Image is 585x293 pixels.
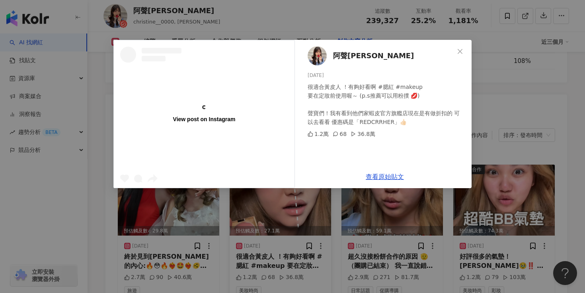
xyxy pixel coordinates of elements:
[351,130,375,138] div: 36.8萬
[452,43,468,59] button: Close
[308,72,465,79] div: [DATE]
[173,116,236,123] div: View post on Instagram
[333,50,414,61] span: 阿聲[PERSON_NAME]
[308,46,327,65] img: KOL Avatar
[308,46,454,65] a: KOL Avatar阿聲[PERSON_NAME]
[308,83,465,126] div: 很適合黃皮人 ！有夠好看啊 #腮紅 #makeup 要在定妝前使用喔～ (p.s推薦可以用粉撲 💋) 聲寶們！我有看到他們家蝦皮官方旗艦店現在是有做折扣的 可以去看看 優惠碼是「REDCRRHE...
[308,130,329,138] div: 1.2萬
[333,130,347,138] div: 68
[114,40,294,188] a: View post on Instagram
[457,48,463,55] span: close
[366,173,404,181] a: 查看原始貼文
